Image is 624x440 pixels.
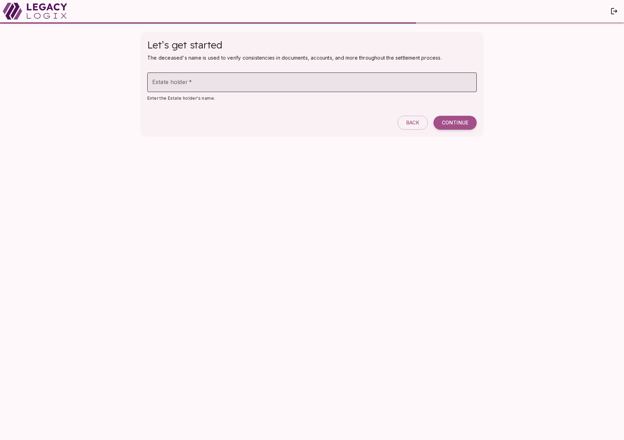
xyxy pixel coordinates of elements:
[147,39,222,51] span: Let’s get started
[406,120,419,126] span: Back
[147,96,215,101] span: Enter the Estate holder's name.
[442,120,468,126] span: Continue
[433,116,477,130] button: Continue
[398,116,428,130] button: Back
[147,55,442,61] span: The deceased's name is used to verify consistencies in documents, accounts, and more throughout t...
